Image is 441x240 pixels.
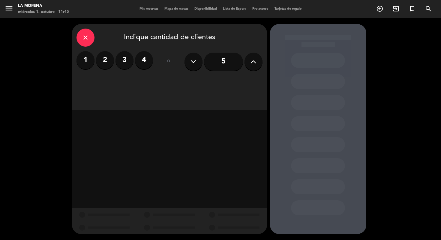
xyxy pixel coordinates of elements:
i: add_circle_outline [376,5,383,12]
i: close [82,34,89,41]
span: Mis reservas [136,7,161,11]
span: Mapa de mesas [161,7,191,11]
label: 3 [115,51,133,69]
div: Indique cantidad de clientes [76,29,262,47]
span: Pre-acceso [249,7,271,11]
i: exit_to_app [392,5,400,12]
label: 2 [96,51,114,69]
i: menu [4,4,13,13]
label: 4 [135,51,153,69]
div: ó [159,51,178,72]
span: Disponibilidad [191,7,220,11]
i: search [425,5,432,12]
span: Lista de Espera [220,7,249,11]
div: miércoles 1. octubre - 11:45 [18,9,69,15]
i: turned_in_not [409,5,416,12]
span: Tarjetas de regalo [271,7,305,11]
label: 1 [76,51,94,69]
button: menu [4,4,13,15]
div: La Morena [18,3,69,9]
